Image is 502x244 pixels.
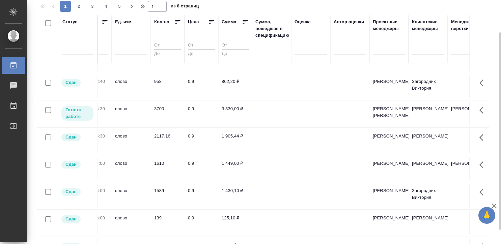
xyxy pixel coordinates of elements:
[451,160,483,167] p: [PERSON_NAME]
[87,1,98,12] button: 3
[74,1,84,12] button: 2
[373,105,405,119] p: [PERSON_NAME], [PERSON_NAME]
[94,79,105,84] p: 18:40
[112,75,151,98] td: слово
[115,19,132,25] div: Ед. изм
[151,102,185,126] td: 3700
[61,215,94,224] div: Менеджер проверил работу исполнителя, передает ее на следующий этап
[369,211,409,235] td: [PERSON_NAME]
[475,184,492,200] button: Здесь прячутся важные кнопки
[61,105,94,121] div: Исполнитель может приступить к работе
[255,19,289,39] div: Сумма, вошедшая в спецификацию
[61,133,94,142] div: Менеджер проверил работу исполнителя, передает ее на следующий этап
[87,3,98,10] span: 3
[218,157,252,180] td: 1 449,00 ₽
[154,50,181,58] input: До
[222,50,249,58] input: До
[478,207,495,224] button: 🙏
[334,19,364,25] div: Автор оценки
[151,75,185,98] td: 958
[94,133,105,139] p: 15:30
[94,161,105,166] p: 17:00
[185,184,218,208] td: 0.9
[409,157,448,180] td: [PERSON_NAME]
[409,129,448,153] td: [PERSON_NAME]
[61,187,94,196] div: Менеджер проверил работу исполнителя, передает ее на следующий этап
[151,184,185,208] td: 1589
[185,102,218,126] td: 0.9
[218,211,252,235] td: 125,10 ₽
[369,184,409,208] td: [PERSON_NAME]
[369,129,409,153] td: [PERSON_NAME]
[188,19,199,25] div: Цена
[154,19,169,25] div: Кол-во
[154,41,181,50] input: От
[373,19,405,32] div: Проектные менеджеры
[409,102,448,126] td: [PERSON_NAME]
[475,102,492,118] button: Здесь прячутся важные кнопки
[222,19,236,25] div: Сумма
[185,75,218,98] td: 0.9
[451,19,483,32] div: Менеджеры верстки
[94,188,105,193] p: 16:00
[112,157,151,180] td: слово
[451,105,483,112] p: [PERSON_NAME]
[61,78,94,87] div: Менеджер проверил работу исполнителя, передает ее на следующий этап
[94,215,105,220] p: 18:00
[65,79,77,86] p: Сдан
[222,41,249,50] input: От
[65,161,77,168] p: Сдан
[101,3,111,10] span: 4
[114,3,125,10] span: 5
[62,19,78,25] div: Статус
[112,211,151,235] td: слово
[151,211,185,235] td: 139
[94,106,105,111] p: 16:30
[475,211,492,227] button: Здесь прячутся важные кнопки
[218,102,252,126] td: 3 330,00 ₽
[188,50,215,58] input: До
[475,75,492,91] button: Здесь прячутся важные кнопки
[171,2,199,12] span: из 8 страниц
[475,157,492,173] button: Здесь прячутся важные кнопки
[218,129,252,153] td: 1 905,44 ₽
[151,129,185,153] td: 2117.16
[112,102,151,126] td: слово
[475,129,492,146] button: Здесь прячутся важные кнопки
[151,157,185,180] td: 1610
[65,134,77,141] p: Сдан
[218,75,252,98] td: 862,20 ₽
[412,19,444,32] div: Клиентские менеджеры
[65,216,77,222] p: Сдан
[65,106,89,120] p: Готов к работе
[409,211,448,235] td: [PERSON_NAME]
[112,129,151,153] td: слово
[369,157,409,180] td: [PERSON_NAME]
[188,41,215,50] input: От
[218,184,252,208] td: 1 430,10 ₽
[65,188,77,195] p: Сдан
[114,1,125,12] button: 5
[481,208,493,222] span: 🙏
[101,1,111,12] button: 4
[112,184,151,208] td: слово
[369,75,409,98] td: [PERSON_NAME]
[74,3,84,10] span: 2
[185,129,218,153] td: 0.9
[409,75,448,98] td: Загородних Виктория
[409,184,448,208] td: Загородних Виктория
[185,157,218,180] td: 0.9
[295,19,311,25] div: Оценка
[61,160,94,169] div: Менеджер проверил работу исполнителя, передает ее на следующий этап
[185,211,218,235] td: 0.9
